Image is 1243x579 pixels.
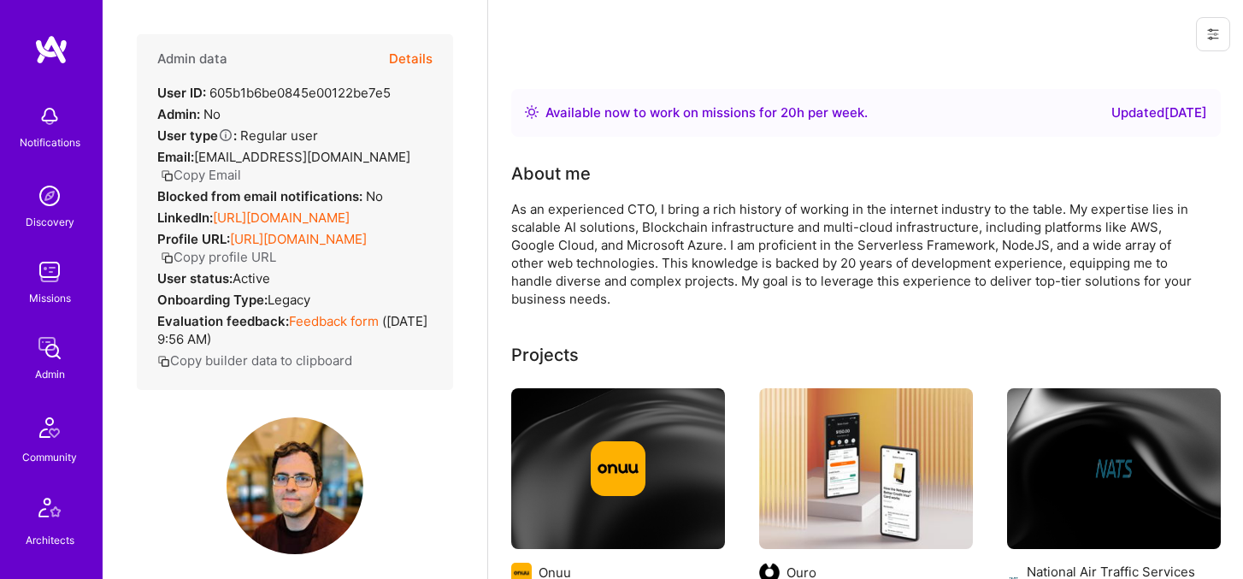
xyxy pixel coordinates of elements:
[157,210,213,226] strong: LinkedIn:
[289,313,379,329] a: Feedback form
[1111,103,1207,123] div: Updated [DATE]
[781,104,797,121] span: 20
[157,127,237,144] strong: User type :
[511,388,725,549] img: cover
[194,149,410,165] span: [EMAIL_ADDRESS][DOMAIN_NAME]
[161,166,241,184] button: Copy Email
[525,105,539,119] img: Availability
[157,149,194,165] strong: Email:
[759,388,973,549] img: Ouro Better Credit
[157,51,227,67] h4: Admin data
[26,531,74,549] div: Architects
[218,127,233,143] i: Help
[29,407,70,448] img: Community
[29,490,70,531] img: Architects
[157,84,391,102] div: 605b1b6be0845e00122be7e5
[157,312,433,348] div: ( [DATE] 9:56 AM )
[161,251,174,264] i: icon Copy
[268,292,310,308] span: legacy
[511,342,579,368] div: Projects
[157,105,221,123] div: No
[32,179,67,213] img: discovery
[34,34,68,65] img: logo
[389,34,433,84] button: Details
[157,187,383,205] div: No
[26,213,74,231] div: Discovery
[157,313,289,329] strong: Evaluation feedback:
[227,417,363,554] img: User Avatar
[22,448,77,466] div: Community
[591,441,645,496] img: Company logo
[32,255,67,289] img: teamwork
[1007,388,1221,549] img: cover
[157,352,352,369] button: Copy builder data to clipboard
[157,270,233,287] strong: User status:
[161,248,276,266] button: Copy profile URL
[20,133,80,151] div: Notifications
[157,85,206,101] strong: User ID:
[157,188,366,204] strong: Blocked from email notifications:
[157,106,200,122] strong: Admin:
[157,355,170,368] i: icon Copy
[32,331,67,365] img: admin teamwork
[161,169,174,182] i: icon Copy
[29,289,71,307] div: Missions
[157,292,268,308] strong: Onboarding Type:
[157,231,230,247] strong: Profile URL:
[35,365,65,383] div: Admin
[32,99,67,133] img: bell
[230,231,367,247] a: [URL][DOMAIN_NAME]
[233,270,270,287] span: Active
[545,103,868,123] div: Available now to work on missions for h per week .
[213,210,350,226] a: [URL][DOMAIN_NAME]
[1087,441,1141,496] img: Company logo
[511,161,591,186] div: About me
[157,127,318,145] div: Regular user
[511,200,1195,308] div: As an experienced CTO, I bring a rich history of working in the internet industry to the table. M...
